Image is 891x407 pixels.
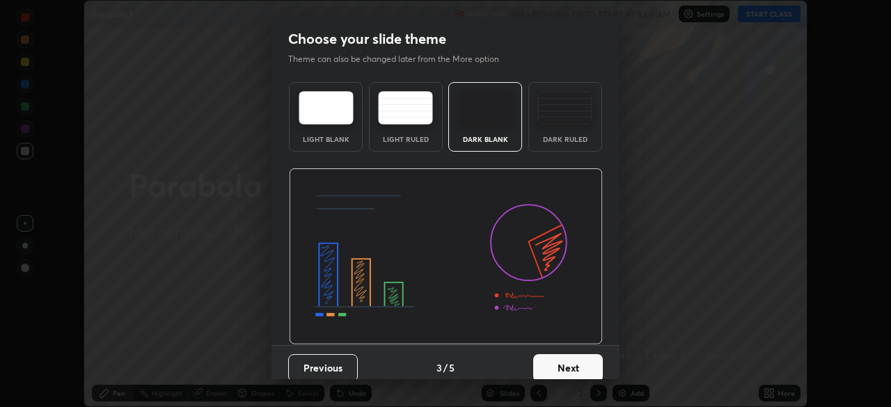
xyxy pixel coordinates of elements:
div: Light Blank [298,136,354,143]
div: Light Ruled [378,136,434,143]
img: darkRuledTheme.de295e13.svg [537,91,592,125]
p: Theme can also be changed later from the More option [288,53,514,65]
img: lightTheme.e5ed3b09.svg [299,91,354,125]
h4: / [443,360,448,375]
div: Dark Ruled [537,136,593,143]
div: Dark Blank [457,136,513,143]
h2: Choose your slide theme [288,30,446,48]
h4: 3 [436,360,442,375]
h4: 5 [449,360,455,375]
img: darkTheme.f0cc69e5.svg [458,91,513,125]
img: darkThemeBanner.d06ce4a2.svg [289,168,603,345]
img: lightRuledTheme.5fabf969.svg [378,91,433,125]
button: Next [533,354,603,382]
button: Previous [288,354,358,382]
